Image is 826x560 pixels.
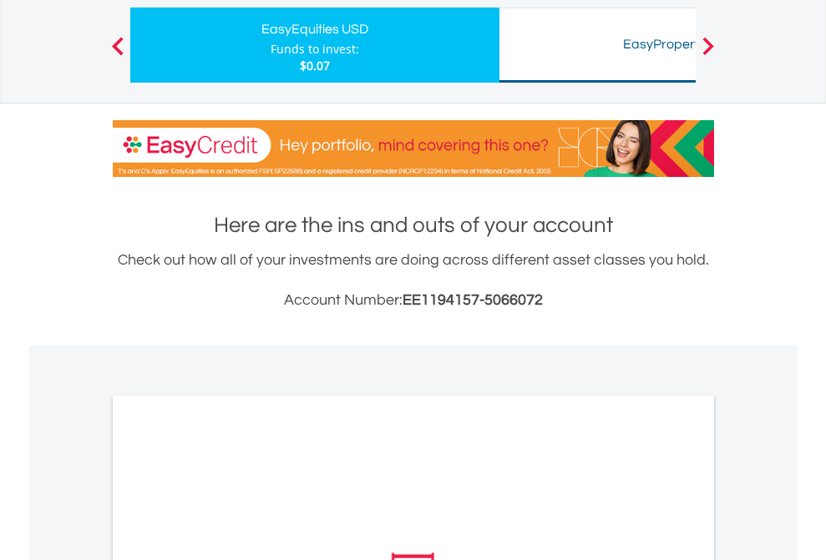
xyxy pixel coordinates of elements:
[403,292,543,308] span: EE1194157-5066072
[300,58,330,73] span: $0.07
[101,45,134,62] button: Previous
[271,41,359,58] div: Funds to invest:
[140,18,489,41] div: EasyEquities USD
[113,120,714,177] img: EasyCredit Promotion Banner
[113,210,714,240] h1: Here are the ins and outs of your account
[113,289,714,312] h3: Account Number:
[692,45,725,62] button: Next
[113,249,714,312] div: Check out how all of your investments are doing across different asset classes you hold.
